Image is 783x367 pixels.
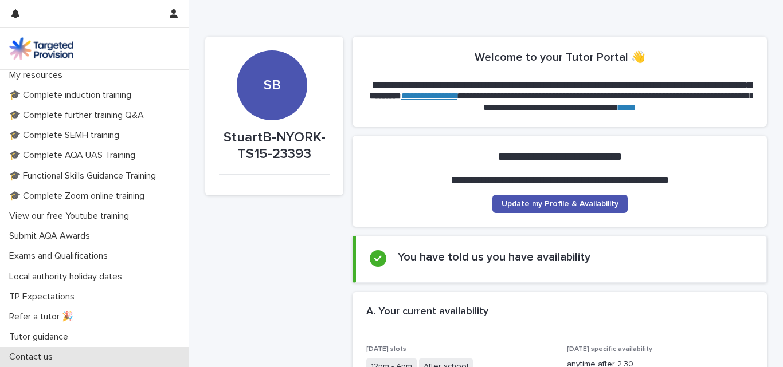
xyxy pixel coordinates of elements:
[398,250,590,264] h2: You have told us you have availability
[5,191,154,202] p: 🎓 Complete Zoom online training
[5,291,84,302] p: TP Expectations
[5,171,165,181] p: 🎓 Functional Skills Guidance Training
[5,150,144,161] p: 🎓 Complete AQA UAS Training
[5,251,117,262] p: Exams and Qualifications
[502,200,618,208] span: Update my Profile & Availability
[5,110,153,121] p: 🎓 Complete further training Q&A
[5,271,131,282] p: Local authority holiday dates
[5,352,62,362] p: Contact us
[5,130,128,141] p: 🎓 Complete SEMH training
[237,7,307,94] div: SB
[366,346,406,353] span: [DATE] slots
[567,346,652,353] span: [DATE] specific availability
[5,231,99,242] p: Submit AQA Awards
[5,332,77,342] p: Tutor guidance
[9,37,73,60] img: M5nRWzHhSzIhMunXDL62
[492,195,628,213] a: Update my Profile & Availability
[5,211,138,222] p: View our free Youtube training
[5,90,140,101] p: 🎓 Complete induction training
[5,70,72,81] p: My resources
[366,306,488,318] h2: A. Your current availability
[475,50,645,64] h2: Welcome to your Tutor Portal 👋
[5,311,83,322] p: Refer a tutor 🎉
[219,129,330,163] p: StuartB-NYORK-TS15-23393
